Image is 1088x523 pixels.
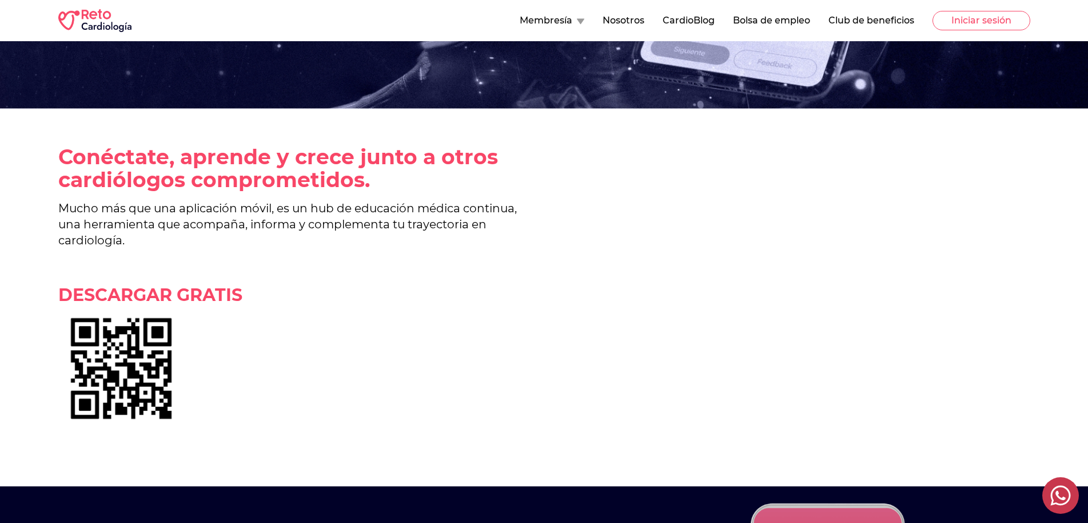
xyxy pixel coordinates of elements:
button: Club de beneficios [828,14,914,27]
p: DESCARGAR GRATIS [58,285,535,306]
button: CardioBlog [663,14,715,27]
button: Membresía [520,14,584,27]
h1: Conéctate, aprende y crece junto a otros cardiólogos comprometidos. [58,145,535,191]
p: Mucho más que una aplicación móvil, es un hub de educación médica continua, una herramienta qu... [58,200,535,248]
img: App Store [58,306,184,431]
button: Iniciar sesión [932,11,1030,30]
iframe: YouTube Video [553,145,1030,414]
img: RETO Cardio Logo [58,9,131,32]
button: Bolsa de empleo [733,14,810,27]
button: Nosotros [603,14,644,27]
